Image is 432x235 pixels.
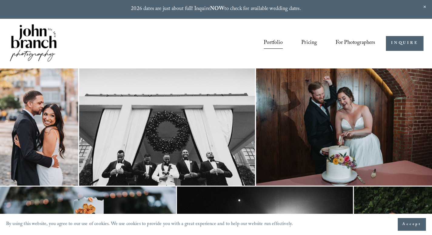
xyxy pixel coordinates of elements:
img: Group of men in tuxedos standing under a large wreath on a building's entrance. [79,68,255,186]
a: Pricing [301,38,317,49]
span: For Photographers [336,38,375,48]
a: INQUIRE [386,36,423,51]
span: Accept [402,221,421,227]
button: Accept [398,218,426,231]
p: By using this website, you agree to our use of cookies. We use cookies to provide you with a grea... [6,220,293,229]
a: folder dropdown [336,38,375,49]
img: A couple is playfully cutting their wedding cake. The bride is wearing a white strapless gown, an... [256,68,432,186]
a: Portfolio [264,38,283,49]
img: John Branch IV Photography [9,23,58,64]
